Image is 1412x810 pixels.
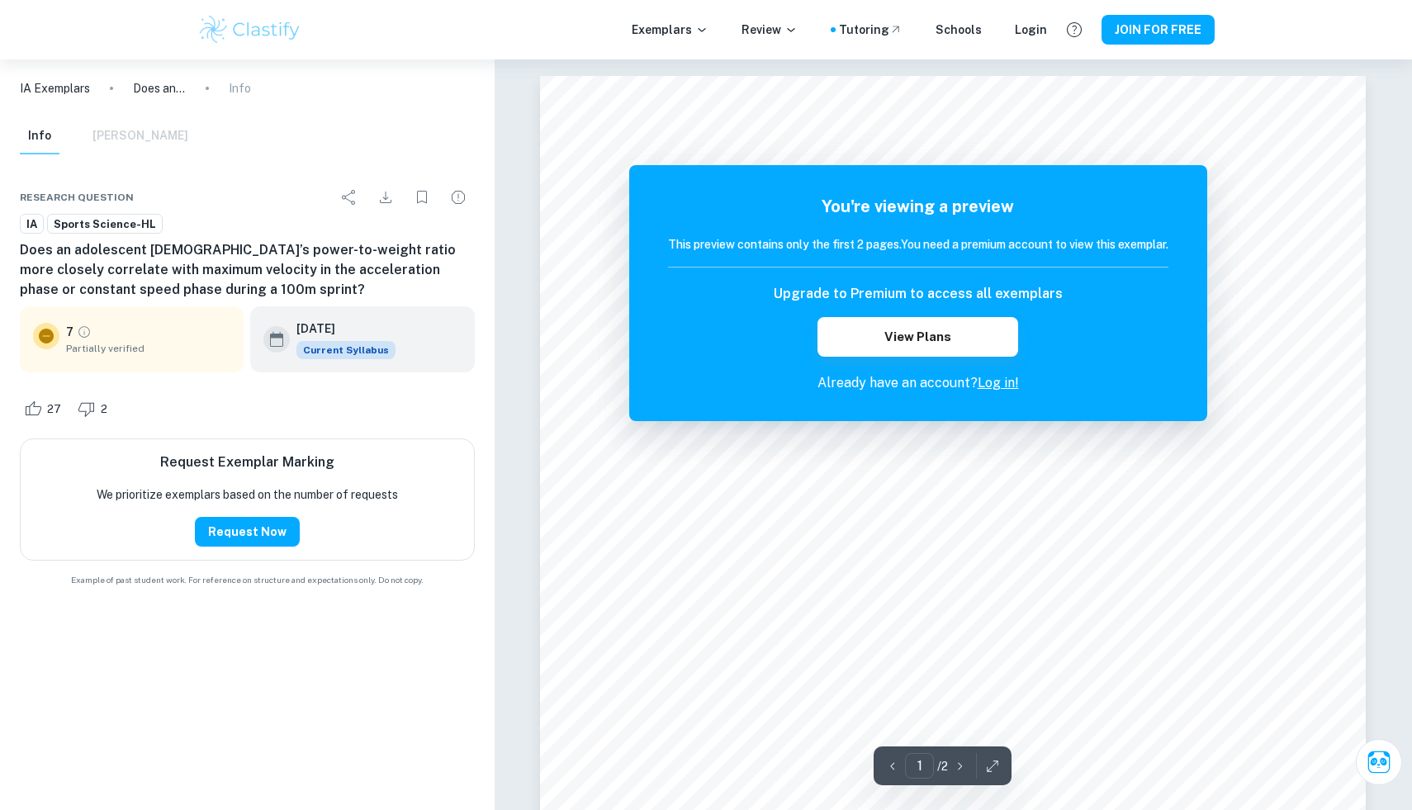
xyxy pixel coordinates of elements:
h6: This preview contains only the first 2 pages. You need a premium account to view this exemplar. [668,235,1168,253]
p: Does an adolescent [DEMOGRAPHIC_DATA]’s power-to-weight ratio more closely correlate with maximum... [133,79,186,97]
h6: [DATE] [296,320,382,338]
p: Review [742,21,798,39]
span: Current Syllabus [296,341,396,359]
button: Help and Feedback [1060,16,1088,44]
p: Already have an account? [668,373,1168,393]
button: Ask Clai [1356,739,1402,785]
p: Exemplars [632,21,708,39]
span: IA [21,216,43,233]
div: Dislike [73,396,116,422]
p: We prioritize exemplars based on the number of requests [97,486,398,504]
a: IA Exemplars [20,79,90,97]
img: Clastify logo [197,13,302,46]
div: Report issue [442,181,475,214]
p: Info [229,79,251,97]
a: Sports Science-HL [47,214,163,234]
span: Sports Science-HL [48,216,162,233]
a: Schools [936,21,982,39]
p: 7 [66,323,73,341]
a: Grade partially verified [77,324,92,339]
span: Partially verified [66,341,230,356]
span: 2 [92,401,116,418]
div: This exemplar is based on the current syllabus. Feel free to refer to it for inspiration/ideas wh... [296,341,396,359]
a: IA [20,214,44,234]
span: Research question [20,190,134,205]
h5: You're viewing a preview [668,194,1168,219]
p: / 2 [937,757,948,775]
h6: Does an adolescent [DEMOGRAPHIC_DATA]’s power-to-weight ratio more closely correlate with maximum... [20,240,475,300]
h6: Request Exemplar Marking [160,452,334,472]
div: Like [20,396,70,422]
button: Request Now [195,517,300,547]
div: Bookmark [405,181,438,214]
a: Tutoring [839,21,903,39]
a: Login [1015,21,1047,39]
span: 27 [38,401,70,418]
h6: Upgrade to Premium to access all exemplars [774,284,1063,304]
div: Share [333,181,366,214]
div: Download [369,181,402,214]
button: Info [20,118,59,154]
button: JOIN FOR FREE [1102,15,1215,45]
button: View Plans [817,317,1017,357]
a: Log in! [978,375,1019,391]
span: Example of past student work. For reference on structure and expectations only. Do not copy. [20,574,475,586]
